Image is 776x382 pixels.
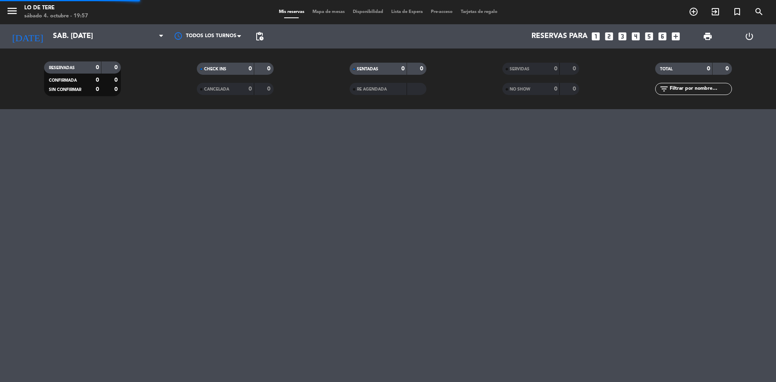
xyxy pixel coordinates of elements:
[671,31,681,42] i: add_box
[249,66,252,72] strong: 0
[689,7,698,17] i: add_circle_outline
[204,67,226,71] span: CHECK INS
[427,10,457,14] span: Pre-acceso
[96,87,99,92] strong: 0
[6,5,18,17] i: menu
[249,86,252,92] strong: 0
[707,66,710,72] strong: 0
[630,31,641,42] i: looks_4
[308,10,349,14] span: Mapa de mesas
[114,65,119,70] strong: 0
[531,32,588,40] span: Reservas para
[732,7,742,17] i: turned_in_not
[457,10,502,14] span: Tarjetas de regalo
[114,77,119,83] strong: 0
[6,5,18,20] button: menu
[357,67,378,71] span: SENTADAS
[96,65,99,70] strong: 0
[644,31,654,42] i: looks_5
[554,86,557,92] strong: 0
[617,31,628,42] i: looks_3
[49,66,75,70] span: RESERVADAS
[255,32,264,41] span: pending_actions
[114,87,119,92] strong: 0
[96,77,99,83] strong: 0
[573,86,578,92] strong: 0
[510,67,529,71] span: SERVIDAS
[659,84,669,94] i: filter_list
[554,66,557,72] strong: 0
[420,66,425,72] strong: 0
[267,86,272,92] strong: 0
[660,67,673,71] span: TOTAL
[349,10,387,14] span: Disponibilidad
[357,87,387,91] span: RE AGENDADA
[49,88,81,92] span: SIN CONFIRMAR
[657,31,668,42] i: looks_6
[510,87,530,91] span: NO SHOW
[754,7,764,17] i: search
[24,12,88,20] div: sábado 4. octubre - 19:57
[49,78,77,82] span: CONFIRMADA
[387,10,427,14] span: Lista de Espera
[669,84,732,93] input: Filtrar por nombre...
[725,66,730,72] strong: 0
[744,32,754,41] i: power_settings_new
[711,7,720,17] i: exit_to_app
[728,24,770,49] div: LOG OUT
[573,66,578,72] strong: 0
[267,66,272,72] strong: 0
[275,10,308,14] span: Mis reservas
[75,32,85,41] i: arrow_drop_down
[204,87,229,91] span: CANCELADA
[24,4,88,12] div: Lo de Tere
[703,32,713,41] span: print
[6,27,49,45] i: [DATE]
[401,66,405,72] strong: 0
[590,31,601,42] i: looks_one
[604,31,614,42] i: looks_two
